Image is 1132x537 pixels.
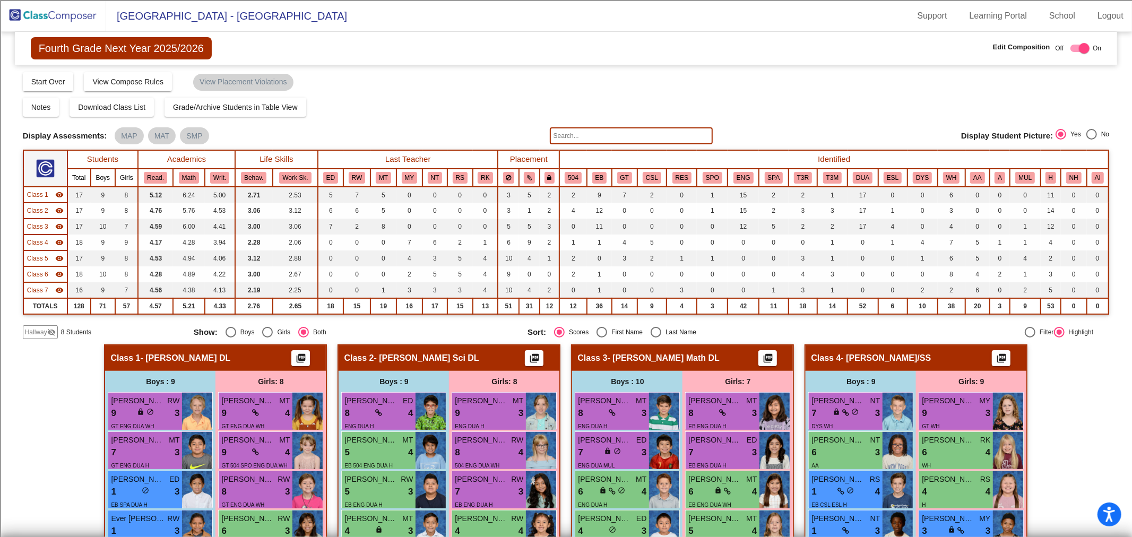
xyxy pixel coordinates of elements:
[667,169,697,187] th: Resource
[318,219,343,235] td: 7
[1010,169,1041,187] th: Two or More races
[376,172,391,184] button: MT
[179,172,199,184] button: Math
[205,187,235,203] td: 5.00
[878,235,908,250] td: 1
[993,42,1050,53] span: Edit Composition
[115,169,138,187] th: Girls
[697,235,728,250] td: 0
[70,98,154,117] button: Download Class List
[853,172,872,184] button: DUA
[318,150,498,169] th: Last Teacher
[762,353,774,368] mat-icon: picture_as_pdf
[318,203,343,219] td: 6
[938,187,965,203] td: 6
[697,187,728,203] td: 1
[23,219,67,235] td: Hidden teacher - Tran Math DL
[4,178,1128,187] div: Newspaper
[235,235,273,250] td: 2.28
[913,172,932,184] button: DYS
[995,353,1008,368] mat-icon: picture_as_pdf
[728,203,759,219] td: 15
[938,235,965,250] td: 7
[396,169,422,187] th: Madeleine Yates
[592,172,607,184] button: EB
[4,159,1128,168] div: Journal
[4,351,1128,361] div: JOURNAL
[4,256,1128,265] div: SAVE AND GO HOME
[759,187,788,203] td: 2
[990,169,1009,187] th: Asian
[165,98,306,117] button: Grade/Archive Students in Table View
[67,203,91,219] td: 17
[733,172,754,184] button: ENG
[667,235,697,250] td: 0
[27,238,48,247] span: Class 4
[4,323,1128,332] div: SAVE
[4,4,222,14] div: Home
[453,172,468,184] button: RS
[848,219,878,235] td: 17
[697,219,728,235] td: 0
[848,203,878,219] td: 17
[637,169,667,187] th: CASL
[697,169,728,187] th: Speech Only
[667,203,697,219] td: 0
[138,203,173,219] td: 4.76
[235,219,273,235] td: 3.00
[992,350,1010,366] button: Print Students Details
[565,172,582,184] button: 504
[4,187,1128,197] div: Television/Radio
[559,169,587,187] th: 504 Plan
[498,150,559,169] th: Placement
[31,77,65,86] span: Start Over
[728,169,759,187] th: Academic Language
[965,187,990,203] td: 0
[817,219,847,235] td: 2
[667,187,697,203] td: 0
[343,187,370,203] td: 7
[498,203,519,219] td: 3
[519,219,540,235] td: 5
[884,172,902,184] button: ESL
[817,203,847,219] td: 3
[115,187,138,203] td: 8
[1010,219,1041,235] td: 1
[789,219,818,235] td: 2
[550,127,713,144] input: Search...
[617,172,632,184] button: GT
[519,235,540,250] td: 9
[559,187,587,203] td: 2
[637,203,667,219] td: 0
[1056,129,1109,143] mat-radio-group: Select an option
[540,219,559,235] td: 3
[878,203,908,219] td: 1
[115,127,143,144] mat-chip: MAP
[789,203,818,219] td: 3
[519,203,540,219] td: 1
[759,235,788,250] td: 0
[27,206,48,215] span: Class 2
[67,150,139,169] th: Students
[559,235,587,250] td: 1
[643,172,661,184] button: CSL
[115,219,138,235] td: 7
[1061,187,1087,203] td: 0
[173,219,205,235] td: 6.00
[91,187,115,203] td: 9
[498,235,519,250] td: 6
[817,169,847,187] th: Tier 3 Math Intervention
[273,219,318,235] td: 3.06
[1087,169,1109,187] th: American Indian
[878,219,908,235] td: 4
[759,203,788,219] td: 2
[370,235,396,250] td: 0
[473,235,498,250] td: 1
[55,222,64,231] mat-icon: visibility
[990,219,1009,235] td: 0
[23,203,67,219] td: Hidden teacher - Plasencia Sci DL
[908,235,938,250] td: 4
[878,187,908,203] td: 0
[343,235,370,250] td: 0
[138,235,173,250] td: 4.17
